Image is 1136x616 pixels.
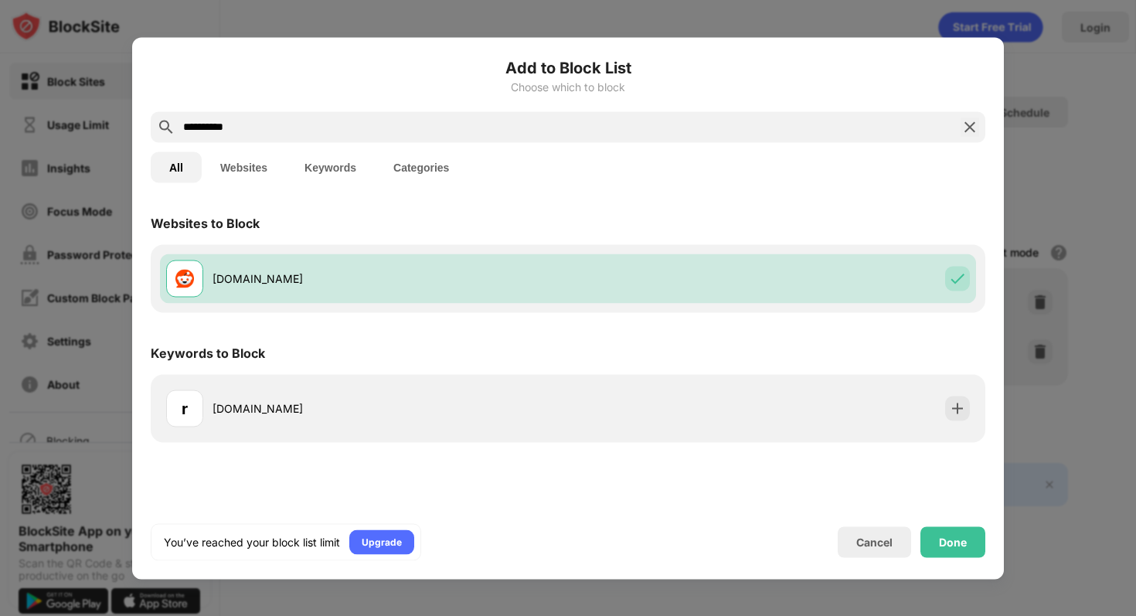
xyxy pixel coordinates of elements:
[157,117,175,136] img: search.svg
[939,536,967,548] div: Done
[164,534,340,550] div: You’ve reached your block list limit
[151,345,265,360] div: Keywords to Block
[213,400,568,417] div: [DOMAIN_NAME]
[151,56,985,79] h6: Add to Block List
[213,271,568,287] div: [DOMAIN_NAME]
[202,151,286,182] button: Websites
[286,151,375,182] button: Keywords
[151,151,202,182] button: All
[151,215,260,230] div: Websites to Block
[175,269,194,288] img: favicons
[856,536,893,549] div: Cancel
[961,117,979,136] img: search-close
[182,396,188,420] div: r
[375,151,468,182] button: Categories
[362,534,402,550] div: Upgrade
[151,80,985,93] div: Choose which to block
